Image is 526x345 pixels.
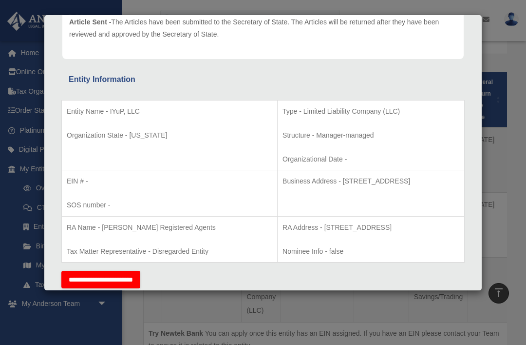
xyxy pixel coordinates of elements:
div: Entity Information [69,73,457,86]
p: RA Address - [STREET_ADDRESS] [282,222,459,234]
p: Type - Limited Liability Company (LLC) [282,105,459,118]
p: Business Address - [STREET_ADDRESS] [282,175,459,187]
p: RA Name - [PERSON_NAME] Registered Agents [67,222,272,234]
p: EIN # - [67,175,272,187]
p: Structure - Manager-managed [282,129,459,142]
p: Nominee Info - false [282,245,459,258]
p: Entity Name - IYuP, LLC [67,105,272,118]
span: Article Sent - [69,18,111,26]
p: Organizational Date - [282,153,459,165]
p: Organization State - [US_STATE] [67,129,272,142]
p: The Articles have been submitted to the Secretary of State. The Articles will be returned after t... [69,16,457,40]
p: SOS number - [67,199,272,211]
p: Tax Matter Representative - Disregarded Entity [67,245,272,258]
